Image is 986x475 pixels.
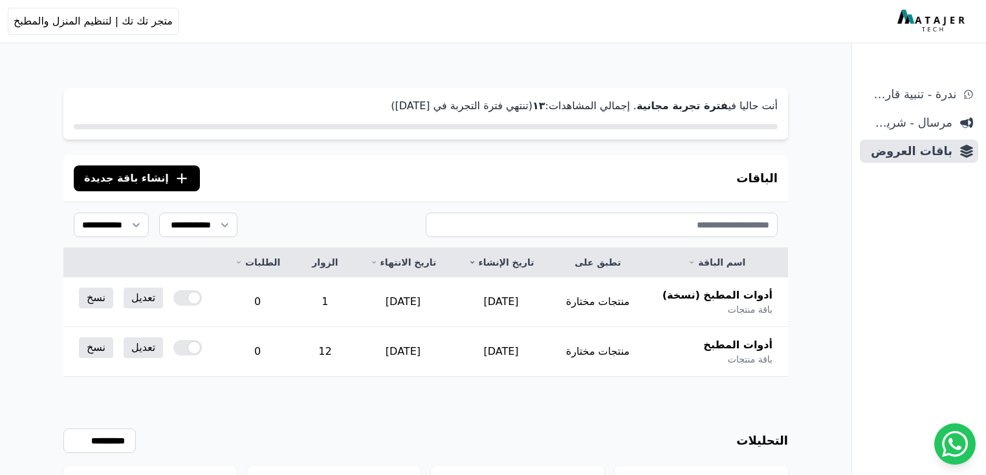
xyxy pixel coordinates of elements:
a: تاريخ الانتهاء [369,256,437,269]
a: نسخ [79,288,113,308]
span: متجر تك تك | لتنظيم المنزل والمطبخ [14,14,173,29]
td: منتجات مختارة [550,327,646,377]
td: 0 [219,327,296,377]
span: باقة منتجات [728,353,772,366]
a: نسخ [79,337,113,358]
td: منتجات مختارة [550,277,646,327]
p: أنت حاليا في . إجمالي المشاهدات: (تنتهي فترة التجربة في [DATE]) [74,98,778,114]
a: اسم الباقة [661,256,772,269]
span: أدوات المطبخ (نسخة) [663,288,772,303]
th: تطبق على [550,248,646,277]
span: إنشاء باقة جديدة [84,171,169,186]
strong: فترة تجربة مجانية [637,100,728,112]
img: MatajerTech Logo [897,10,968,33]
td: 0 [219,277,296,327]
a: الطلبات [234,256,280,269]
a: تعديل [124,337,163,358]
span: ندرة - تنبية قارب علي النفاذ [865,85,956,103]
h3: التحليلات [736,432,788,450]
td: 12 [296,327,354,377]
span: باقة منتجات [728,303,772,316]
a: تاريخ الإنشاء [468,256,534,269]
span: أدوات المطبخ [703,337,772,353]
td: [DATE] [354,277,452,327]
a: تعديل [124,288,163,308]
td: [DATE] [354,327,452,377]
th: الزوار [296,248,354,277]
td: [DATE] [452,277,550,327]
strong: ١۳ [532,100,545,112]
h3: الباقات [736,169,778,187]
span: مرسال - شريط دعاية [865,114,952,132]
button: إنشاء باقة جديدة [74,165,200,191]
td: 1 [296,277,354,327]
span: باقات العروض [865,142,952,160]
button: متجر تك تك | لتنظيم المنزل والمطبخ [8,8,179,35]
td: [DATE] [452,327,550,377]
